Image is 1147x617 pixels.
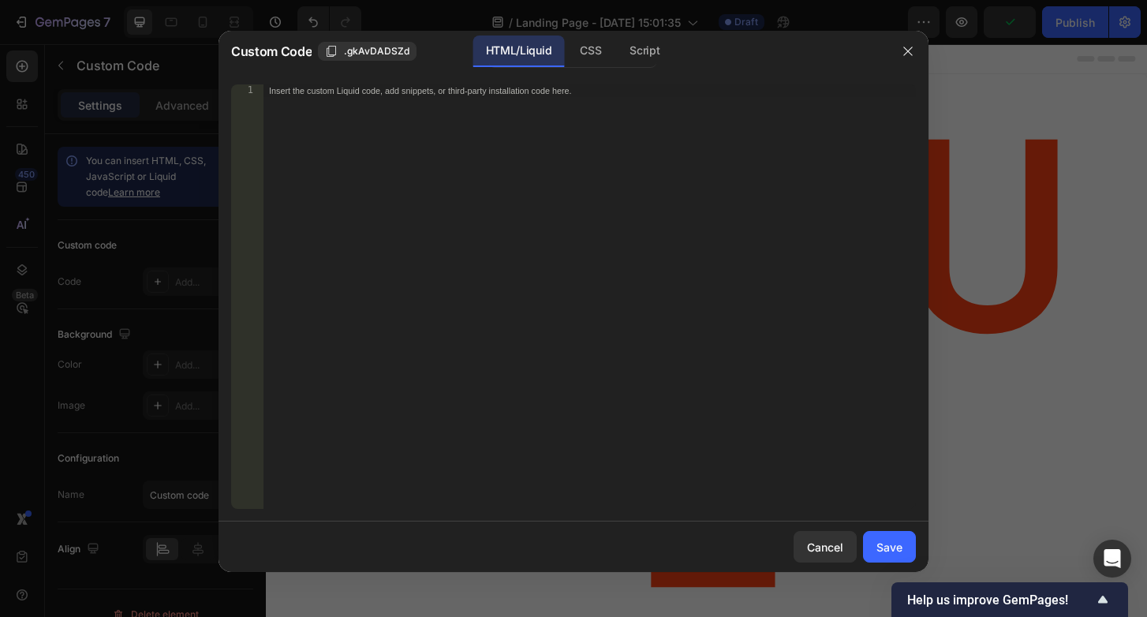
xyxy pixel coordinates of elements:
[794,531,857,563] button: Cancel
[876,539,902,555] div: Save
[567,36,614,67] div: CSS
[318,42,417,61] button: .gkAvDADSZd
[473,36,564,67] div: HTML/Liquid
[807,539,843,555] div: Cancel
[1093,540,1131,578] div: Open Intercom Messenger
[231,42,312,61] span: Custom Code
[231,84,263,97] div: 1
[344,44,409,58] span: .gkAvDADSZd
[907,593,1093,608] span: Help us improve GemPages!
[269,85,844,96] div: Insert the custom Liquid code, add snippets, or third-party installation code here.
[863,531,916,563] button: Save
[907,590,1112,609] button: Show survey - Help us improve GemPages!
[617,36,672,67] div: Script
